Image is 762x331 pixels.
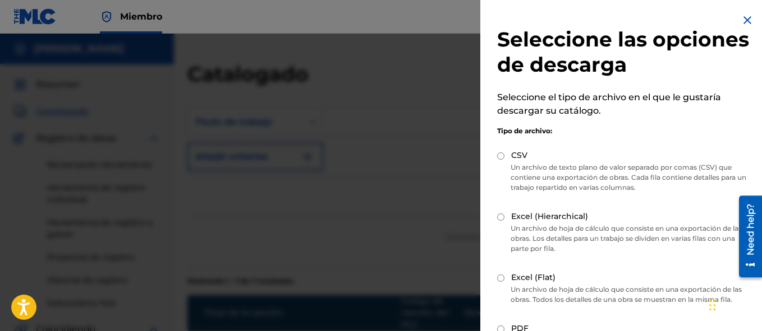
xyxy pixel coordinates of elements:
img: Logo MLC [13,8,57,25]
label: CSV [511,150,527,161]
h2: Seleccione las opciones de descarga [497,27,751,77]
p: Un archivo de hoja de cálculo que consiste en una exportación de las obras. Todos los detalles de... [497,285,751,305]
div: Widget de chat [706,277,762,331]
iframe: Chat Widget [706,277,762,331]
p: Un archivo de hoja de cálculo que consiste en una exportación de las obras. Los detalles para un ... [497,223,751,254]
div: Arrastrar [709,288,716,322]
iframe: Resource Center [731,190,762,283]
p: Seleccione el tipo de archivo en el que le gustaría descargar su catálogo. [497,91,751,118]
img: Topholdholder [100,10,113,24]
div: Tipo de archivo: [497,126,751,136]
label: Excel (Hierarchical) [511,211,588,222]
span: Miembro [120,10,162,23]
label: Excel (Flat) [511,272,556,283]
p: Un archivo de texto plano de valor separado por comas (CSV) que contiene una exportación de obras... [497,162,751,193]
